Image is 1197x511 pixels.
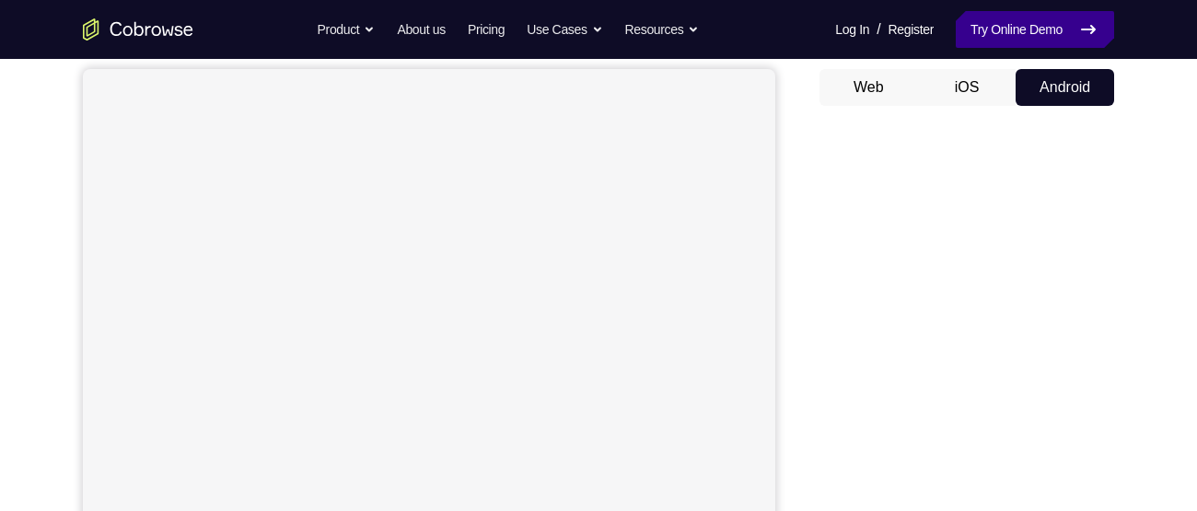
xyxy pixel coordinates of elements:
a: About us [397,11,445,48]
a: Try Online Demo [956,11,1114,48]
button: Resources [625,11,700,48]
button: Use Cases [527,11,602,48]
a: Pricing [468,11,505,48]
a: Register [889,11,934,48]
span: / [877,18,880,41]
button: Product [318,11,376,48]
button: Web [819,69,918,106]
a: Log In [835,11,869,48]
button: iOS [918,69,1017,106]
a: Go to the home page [83,18,193,41]
button: Android [1016,69,1114,106]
